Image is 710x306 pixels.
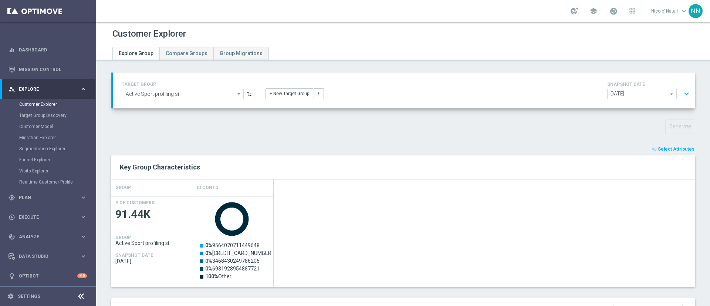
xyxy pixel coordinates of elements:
span: school [589,7,598,15]
text: Other [205,273,231,279]
button: person_search Explore keyboard_arrow_right [8,86,87,92]
div: Target Group Discovery [19,110,95,121]
span: keyboard_arrow_down [680,7,688,15]
input: Select Existing or Create New [122,89,243,99]
i: equalizer [9,47,15,53]
button: equalizer Dashboard [8,47,87,53]
div: Explore [9,86,80,93]
h2: Key Group Characteristics [120,163,686,172]
a: Visits Explorer [19,168,77,174]
text: 9564070711449648 [205,242,260,248]
a: Funnel Explorer [19,157,77,163]
button: playlist_add_check Select Attributes [651,145,695,153]
div: Segmentation Explorer [19,143,95,154]
a: Nicolo' Natalikeyboard_arrow_down [650,6,689,17]
div: Press SPACE to select this row. [111,196,192,287]
div: Customer Explorer [19,99,95,110]
h4: SNAPSHOT DATE [607,82,692,87]
a: Segmentation Explorer [19,146,77,152]
tspan: 100% [205,273,218,279]
div: Execute [9,214,80,221]
div: Press SPACE to select this row. [192,196,274,287]
h4: Id Conto [197,181,219,194]
i: arrow_drop_down [236,89,243,99]
button: track_changes Analyze keyboard_arrow_right [8,234,87,240]
button: lightbulb Optibot +10 [8,273,87,279]
div: Funnel Explorer [19,154,95,165]
a: Dashboard [19,40,87,60]
tspan: 0% [205,266,212,272]
div: TARGET GROUP arrow_drop_down + New Target Group more_vert SNAPSHOT DATE arrow_drop_down expand_more [122,80,686,101]
a: Mission Control [19,60,87,79]
button: more_vert [314,88,324,99]
i: lightbulb [9,273,15,279]
i: keyboard_arrow_right [80,213,87,221]
h4: # OF CUSTOMERS [115,200,155,205]
div: Migration Explorer [19,132,95,143]
span: Execute [19,215,80,219]
a: Optibot [19,266,77,286]
i: keyboard_arrow_right [80,233,87,240]
div: Visits Explorer [19,165,95,176]
div: Customer Model [19,121,95,132]
i: keyboard_arrow_right [80,194,87,201]
h4: GROUP [115,235,131,240]
span: Explore [19,87,80,91]
text: [CREDIT_CARD_NUMBER] [205,250,273,256]
i: keyboard_arrow_right [80,85,87,93]
span: Select Attributes [658,147,694,152]
tspan: 0% [205,258,212,264]
h4: SNAPSHOT DATE [115,253,153,258]
i: settings [7,293,14,300]
tspan: 0% [205,250,212,256]
i: track_changes [9,233,15,240]
span: Analyze [19,235,80,239]
button: gps_fixed Plan keyboard_arrow_right [8,195,87,201]
div: Data Studio [9,253,80,260]
div: Optibot [9,266,87,286]
span: 91.44K [115,207,188,222]
i: more_vert [316,91,321,96]
text: 6931928954887721 [205,266,260,272]
text: 3468430249786206 [205,258,260,264]
tspan: 0% [205,242,212,248]
span: Plan [19,195,80,200]
span: Active Sport profiling sì [115,240,188,246]
button: Mission Control [8,67,87,73]
a: Customer Explorer [19,101,77,107]
div: +10 [77,273,87,278]
i: keyboard_arrow_right [80,253,87,260]
div: NN [689,4,703,18]
a: Target Group Discovery [19,112,77,118]
h1: Customer Explorer [112,28,186,39]
span: Data Studio [19,254,80,259]
button: expand_more [681,87,692,101]
span: Group Migrations [220,50,263,56]
a: Settings [18,294,40,299]
a: Customer Model [19,124,77,130]
div: Realtime Customer Profile [19,176,95,188]
h4: GROUP [115,181,131,194]
button: + New Target Group [266,88,313,99]
i: play_circle_outline [9,214,15,221]
h4: TARGET GROUP [122,82,254,87]
div: Dashboard [9,40,87,60]
span: 2025-09-27 [115,258,188,264]
button: Generate [665,120,695,134]
button: play_circle_outline Execute keyboard_arrow_right [8,214,87,220]
span: Explore Group [119,50,153,56]
span: Compare Groups [166,50,207,56]
a: Realtime Customer Profile [19,179,77,185]
div: Analyze [9,233,80,240]
button: Data Studio keyboard_arrow_right [8,253,87,259]
ul: Tabs [112,47,269,60]
i: gps_fixed [9,194,15,201]
div: Plan [9,194,80,201]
